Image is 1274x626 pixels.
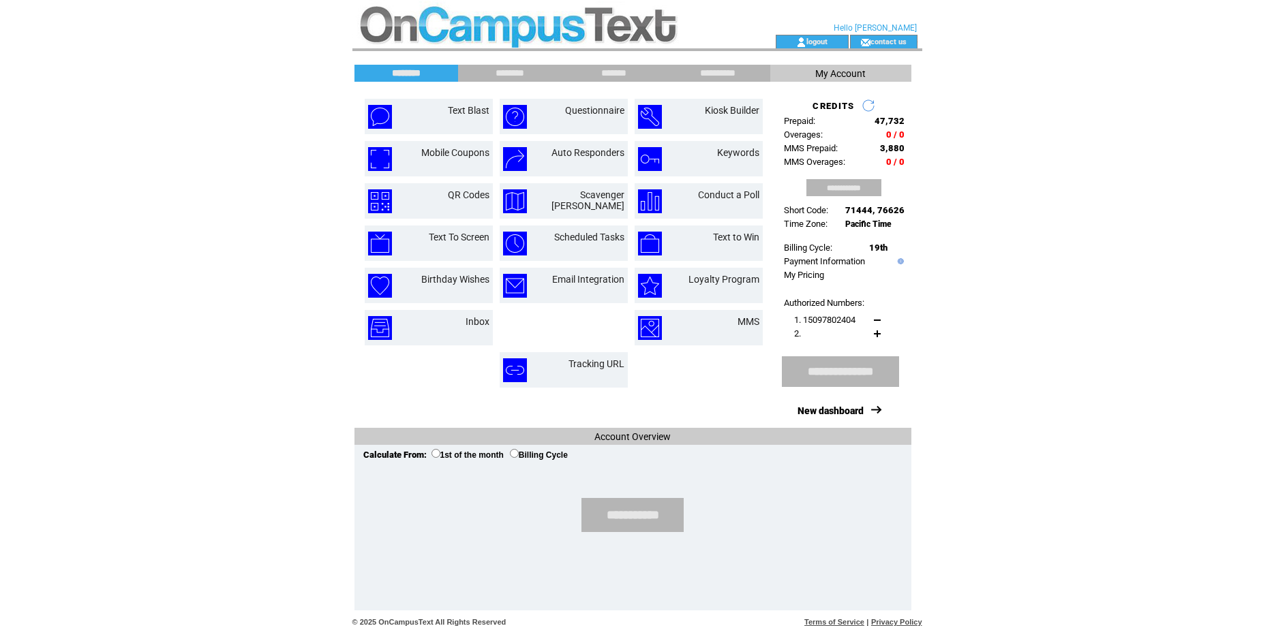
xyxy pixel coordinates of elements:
a: Loyalty Program [688,274,759,285]
a: Keywords [717,147,759,158]
a: Kiosk Builder [705,105,759,116]
span: Authorized Numbers: [784,298,864,308]
img: tracking-url.png [503,358,527,382]
a: Scavenger [PERSON_NAME] [551,189,624,211]
span: 2. [794,328,801,339]
a: Conduct a Poll [698,189,759,200]
img: scheduled-tasks.png [503,232,527,255]
span: My Account [815,68,866,79]
img: kiosk-builder.png [638,105,662,129]
img: qr-codes.png [368,189,392,213]
a: QR Codes [448,189,489,200]
span: CREDITS [813,101,854,111]
a: Text to Win [713,232,759,242]
img: account_icon.gif [796,37,806,48]
img: loyalty-program.png [638,274,662,298]
label: Billing Cycle [510,450,568,460]
a: Payment Information [784,256,865,266]
img: text-to-win.png [638,232,662,255]
a: Text To Screen [429,232,489,242]
span: © 2025 OnCampusText All Rights Reserved [352,618,506,626]
a: Inbox [466,316,489,327]
a: My Pricing [784,270,824,280]
span: Time Zone: [784,219,828,229]
img: auto-responders.png [503,147,527,171]
img: keywords.png [638,147,662,171]
a: Questionnaire [565,105,624,116]
img: text-blast.png [368,105,392,129]
span: | [866,618,868,626]
span: 71444, 76626 [845,205,905,215]
img: mobile-coupons.png [368,147,392,171]
a: Scheduled Tasks [554,232,624,242]
span: 19th [869,242,888,253]
img: birthday-wishes.png [368,274,392,298]
a: Mobile Coupons [421,147,489,158]
span: 3,880 [880,143,905,153]
span: MMS Overages: [784,157,845,167]
img: conduct-a-poll.png [638,189,662,213]
a: Email Integration [552,274,624,285]
img: help.gif [894,258,904,264]
span: 0 / 0 [886,157,905,167]
label: 1st of the month [431,450,504,460]
span: 47,732 [875,116,905,126]
a: Tracking URL [568,358,624,369]
img: inbox.png [368,316,392,340]
span: Billing Cycle: [784,242,832,253]
img: mms.png [638,316,662,340]
input: Billing Cycle [510,449,519,458]
span: Short Code: [784,205,828,215]
img: contact_us_icon.gif [860,37,870,48]
span: Overages: [784,129,823,140]
span: 1. 15097802404 [794,315,855,325]
span: Hello [PERSON_NAME] [834,23,917,33]
a: Birthday Wishes [421,274,489,285]
span: Prepaid: [784,116,815,126]
a: New dashboard [798,405,864,416]
img: text-to-screen.png [368,232,392,255]
span: 0 / 0 [886,129,905,140]
a: Privacy Policy [871,618,922,626]
img: scavenger-hunt.png [503,189,527,213]
img: questionnaire.png [503,105,527,129]
img: email-integration.png [503,274,527,298]
a: logout [806,37,828,46]
input: 1st of the month [431,449,440,458]
span: MMS Prepaid: [784,143,838,153]
span: Account Overview [594,431,671,442]
a: Auto Responders [551,147,624,158]
a: Text Blast [448,105,489,116]
span: Pacific Time [845,219,892,229]
span: Calculate From: [363,450,427,460]
a: contact us [870,37,907,46]
a: MMS [738,316,759,327]
a: Terms of Service [804,618,864,626]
